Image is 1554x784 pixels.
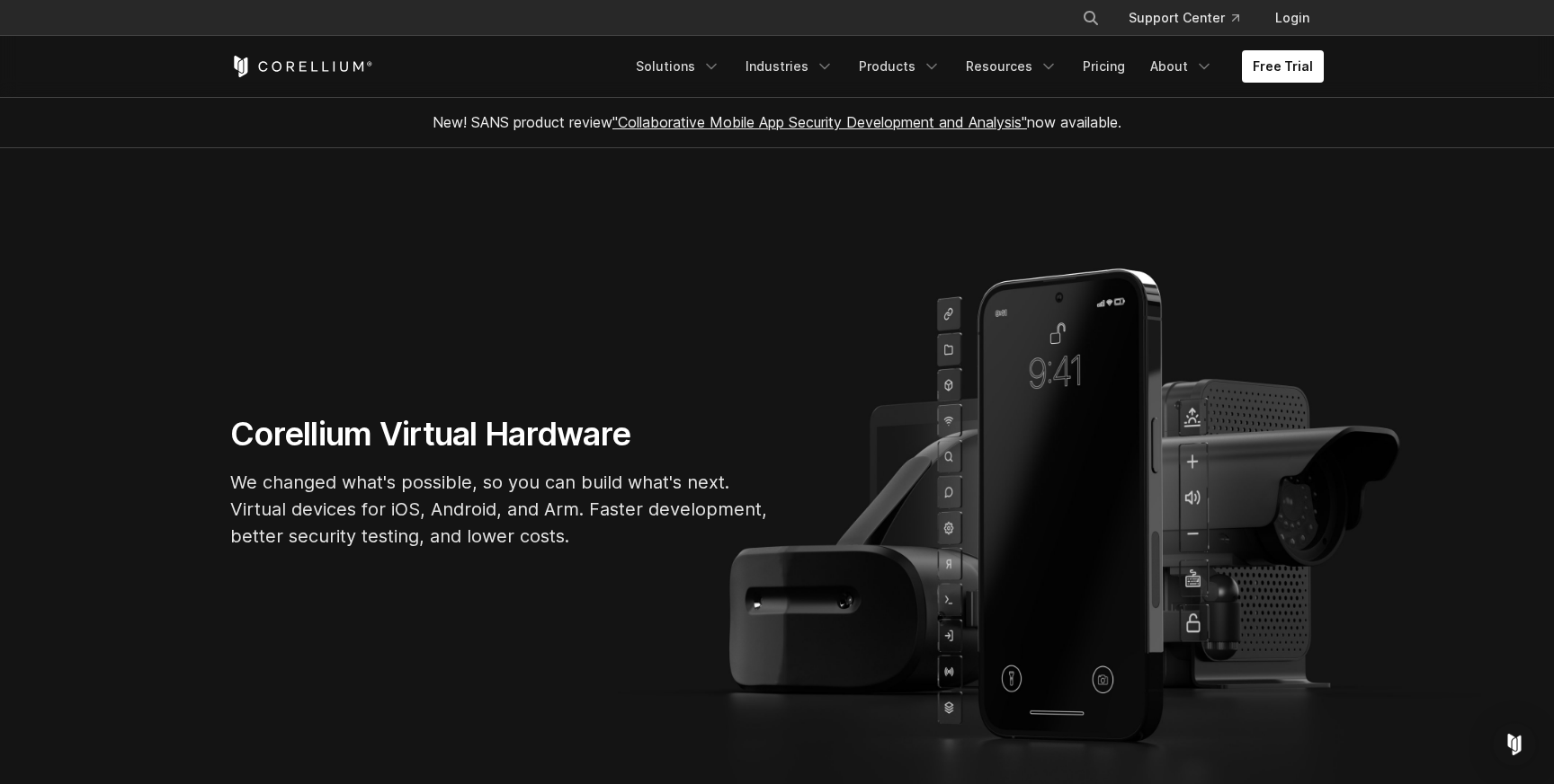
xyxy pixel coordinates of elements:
[735,50,844,83] a: Industries
[625,50,731,83] a: Solutions
[1072,50,1136,83] a: Pricing
[955,50,1068,83] a: Resources
[625,50,1324,83] div: Navigation Menu
[230,414,770,454] h1: Corellium Virtual Hardware
[230,56,373,77] a: Corellium Home
[1139,50,1224,83] a: About
[1493,723,1536,766] div: Open Intercom Messenger
[1060,2,1324,34] div: Navigation Menu
[1261,2,1324,34] a: Login
[1242,50,1324,83] a: Free Trial
[612,113,1027,131] a: "Collaborative Mobile App Security Development and Analysis"
[848,50,951,83] a: Products
[230,469,770,550] p: We changed what's possible, so you can build what's next. Virtual devices for iOS, Android, and A...
[1114,2,1254,34] a: Support Center
[1075,2,1107,34] button: Search
[433,113,1121,131] span: New! SANS product review now available.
